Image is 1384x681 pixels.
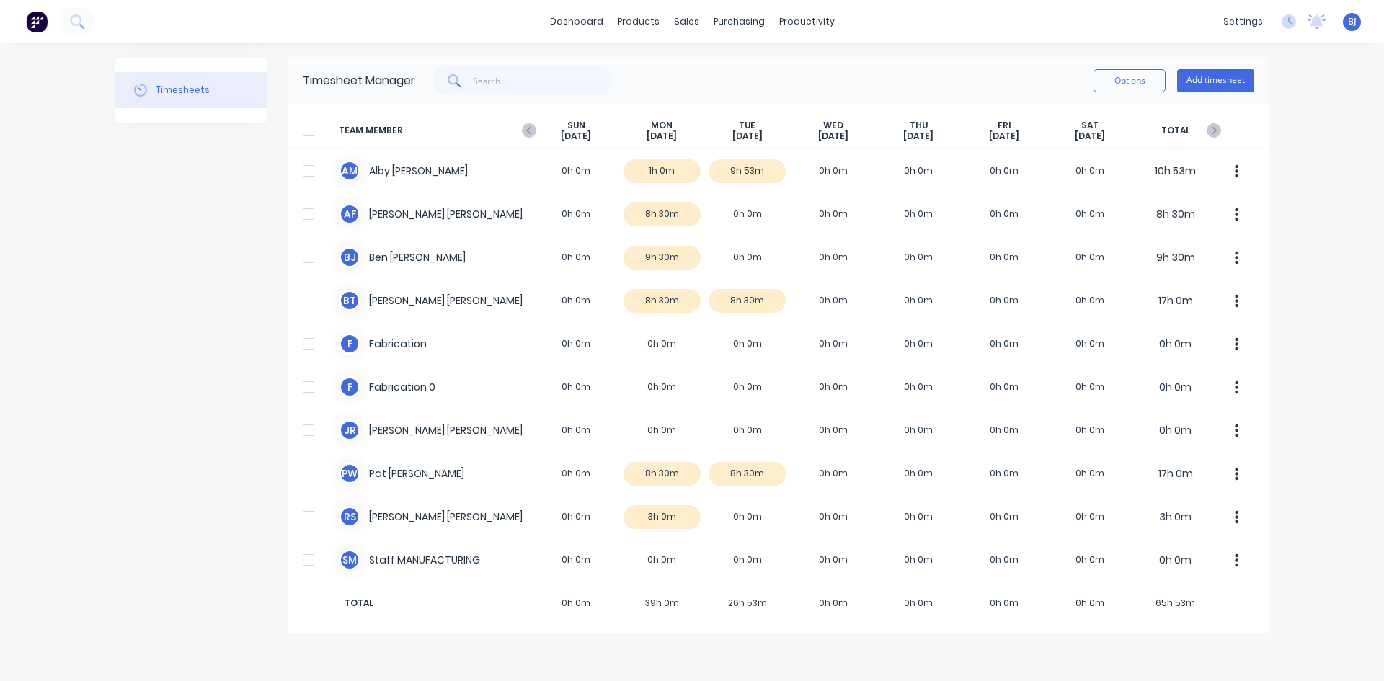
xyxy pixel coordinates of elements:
span: TEAM MEMBER [339,120,533,142]
button: Add timesheet [1177,69,1254,92]
span: [DATE] [561,130,591,142]
div: settings [1216,11,1270,32]
span: [DATE] [1075,130,1105,142]
span: TUE [739,120,755,131]
div: products [611,11,667,32]
span: SUN [567,120,585,131]
button: Options [1094,69,1166,92]
span: [DATE] [818,130,848,142]
div: purchasing [706,11,772,32]
span: TOTAL [1132,120,1218,142]
span: MON [651,120,673,131]
span: 0h 0m [1047,597,1133,610]
a: dashboard [543,11,611,32]
div: Timesheets [156,84,210,97]
span: 39h 0m [619,597,705,610]
span: 0h 0m [876,597,962,610]
span: BJ [1348,15,1357,28]
span: 0h 0m [790,597,876,610]
span: 26h 53m [705,597,791,610]
span: FRI [998,120,1011,131]
img: Factory [26,11,48,32]
span: SAT [1081,120,1099,131]
div: Timesheet Manager [303,72,415,89]
span: 0h 0m [533,597,619,610]
button: Timesheets [115,72,267,108]
span: TOTAL [339,597,533,610]
span: [DATE] [647,130,677,142]
span: THU [910,120,928,131]
div: productivity [772,11,842,32]
span: WED [823,120,843,131]
input: Search... [473,66,613,95]
span: [DATE] [732,130,763,142]
span: [DATE] [903,130,933,142]
span: 65h 53m [1132,597,1218,610]
span: [DATE] [989,130,1019,142]
div: sales [667,11,706,32]
span: 0h 0m [962,597,1047,610]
